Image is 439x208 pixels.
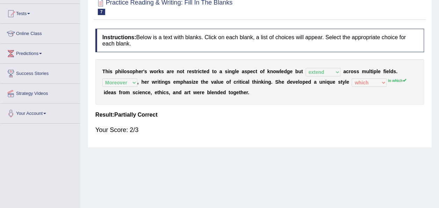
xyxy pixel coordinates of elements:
[290,79,293,85] b: e
[245,79,248,85] b: a
[120,90,122,95] b: r
[246,90,248,95] b: r
[243,90,246,95] b: e
[169,90,170,95] b: ,
[180,79,183,85] b: p
[214,79,217,85] b: a
[123,90,126,95] b: o
[280,69,281,74] b: l
[385,69,386,74] b: i
[147,79,149,85] b: r
[193,79,196,85] b: z
[341,79,342,85] b: t
[132,90,135,95] b: s
[242,69,244,74] b: a
[123,69,124,74] b: l
[160,79,162,85] b: i
[221,79,224,85] b: e
[284,69,287,74] b: d
[332,79,335,85] b: e
[212,69,214,74] b: t
[192,79,193,85] b: i
[165,79,168,85] b: g
[199,69,202,74] b: c
[239,90,241,95] b: t
[299,79,302,85] b: o
[95,112,424,118] h4: Result:
[230,90,233,95] b: o
[308,79,311,85] b: d
[108,90,111,95] b: e
[383,69,385,74] b: f
[162,79,165,85] b: n
[173,79,176,85] b: e
[233,90,236,95] b: g
[189,90,191,95] b: t
[156,69,158,74] b: r
[124,69,127,74] b: o
[207,90,210,95] b: b
[302,79,306,85] b: p
[171,69,174,74] b: e
[322,79,325,85] b: n
[102,34,136,40] b: Instructions:
[369,69,371,74] b: l
[154,69,157,74] b: o
[144,79,147,85] b: e
[362,69,366,74] b: m
[151,90,152,95] b: ,
[161,69,164,74] b: s
[187,90,189,95] b: r
[211,90,214,95] b: e
[223,90,226,95] b: d
[229,69,232,74] b: n
[168,79,170,85] b: s
[166,90,169,95] b: s
[155,90,158,95] b: e
[263,69,265,74] b: f
[158,79,159,85] b: i
[390,69,393,74] b: d
[298,79,299,85] b: l
[0,84,80,101] a: Strategy Videos
[236,79,238,85] b: r
[290,69,293,74] b: e
[127,69,130,74] b: s
[248,79,249,85] b: l
[214,90,217,95] b: n
[95,122,424,138] div: Your Score: 2/3
[137,79,139,85] b: ,
[148,90,151,95] b: e
[396,69,397,74] b: .
[373,69,376,74] b: p
[343,69,346,74] b: a
[186,79,189,85] b: a
[295,79,298,85] b: e
[202,69,204,74] b: t
[183,69,184,74] b: t
[184,90,187,95] b: a
[271,79,272,85] b: .
[256,69,257,74] b: t
[386,69,389,74] b: e
[210,90,211,95] b: l
[138,90,139,95] b: i
[235,69,236,74] b: l
[177,69,180,74] b: n
[220,90,223,95] b: e
[252,79,254,85] b: t
[176,79,180,85] b: m
[241,90,244,95] b: h
[0,4,80,21] a: Tests
[356,69,359,74] b: s
[201,79,203,85] b: t
[319,79,322,85] b: u
[130,69,133,74] b: o
[194,69,196,74] b: t
[145,90,148,95] b: c
[388,78,406,83] sup: in which
[152,79,155,85] b: w
[203,79,206,85] b: h
[229,79,231,85] b: f
[219,69,222,74] b: a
